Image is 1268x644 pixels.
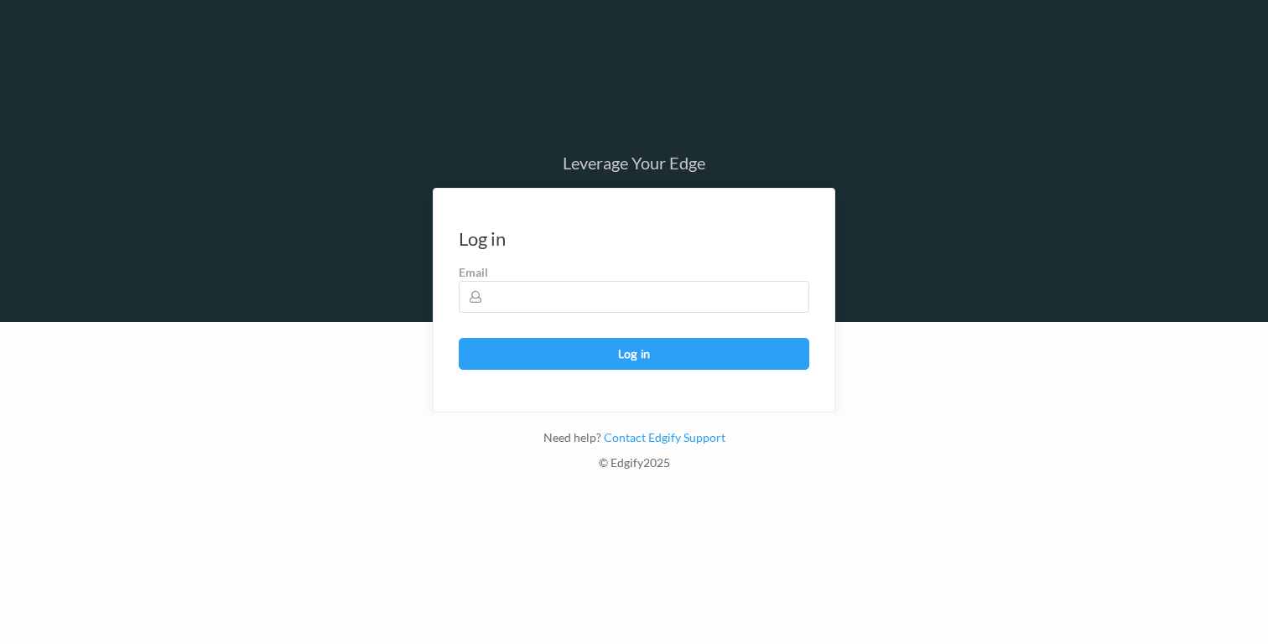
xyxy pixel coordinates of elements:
[459,338,809,370] button: Log in
[459,231,506,247] div: Log in
[459,264,809,281] label: Email
[433,454,835,480] div: © Edgify 2025
[601,430,725,444] a: Contact Edgify Support
[433,429,835,454] div: Need help?
[433,154,835,171] div: Leverage Your Edge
